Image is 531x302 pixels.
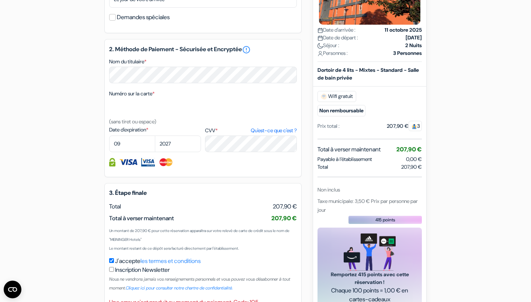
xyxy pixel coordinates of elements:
[344,233,396,271] img: gift_card_hero_new.png
[109,45,297,54] h5: 2. Méthode de Paiement - Sécurisée et Encryptée
[141,158,155,166] img: Visa Electron
[317,155,372,163] span: Payable à l’établissement
[317,91,356,102] span: Wifi gratuit
[317,122,340,130] div: Prix total :
[109,246,239,251] small: Le montant restant de ce dépôt sera facturé directement par l'établissement.
[109,276,290,291] small: Nous ne vendrons jamais vos renseignements personnels et vous pouvez vous désabonner à tout moment.
[140,257,201,265] a: les termes et conditions
[375,217,395,223] span: 415 points
[412,124,417,129] img: guest.svg
[317,43,323,49] img: moon.svg
[273,202,297,211] span: 207,90 €
[326,271,413,286] span: Remportez 415 points avec cette réservation !
[321,94,327,99] img: free_wifi.svg
[109,90,155,98] label: Numéro sur la carte
[109,158,115,166] img: Information de carte de crédit entièrement encryptée et sécurisée
[406,156,422,162] span: 0,00 €
[393,49,422,57] strong: 3 Personnes
[317,51,323,56] img: user_icon.svg
[109,189,297,196] h5: 3. Étape finale
[115,257,201,266] label: J'accepte
[406,34,422,42] strong: [DATE]
[205,127,297,134] label: CVV
[4,281,21,298] button: Ouvrir le widget CMP
[317,49,348,57] span: Personnes :
[242,45,251,54] a: error_outline
[317,34,358,42] span: Date de départ :
[109,214,174,222] span: Total à verser maintenant
[109,203,121,210] span: Total
[271,214,297,222] span: 207,90 €
[396,145,422,153] span: 207,90 €
[317,35,323,41] img: calendar.svg
[159,158,174,166] img: Master Card
[317,198,418,213] span: Taxe municipale: 3,50 € Prix par personne par jour
[117,12,170,22] label: Demandes spéciales
[317,67,419,81] b: Dortoir de 4 lits - Mixtes - Standard - Salle de bain privée
[317,163,328,171] span: Total
[109,228,289,242] small: Un montant de 207,90 € pour cette réservation apparaîtra sur votre relevé de carte de crédit sous...
[109,58,146,66] label: Nom du titulaire
[317,42,339,49] span: Séjour :
[317,145,381,154] span: Total à verser maintenant
[317,186,422,194] div: Non inclus
[317,28,323,33] img: calendar.svg
[126,285,233,291] a: Cliquez ici pour consulter notre chartre de confidentialité.
[119,158,138,166] img: Visa
[317,26,355,34] span: Date d'arrivée :
[409,121,422,131] span: 3
[115,266,170,274] label: Inscription Newsletter
[387,122,422,130] div: 207,90 €
[405,42,422,49] strong: 2 Nuits
[385,26,422,34] strong: 11 octobre 2025
[317,105,365,116] small: Non remboursable
[251,127,297,134] a: Qu'est-ce que c'est ?
[109,126,201,134] label: Date d'expiration
[109,118,156,125] small: (sans tiret ou espace)
[401,163,422,171] span: 207,90 €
